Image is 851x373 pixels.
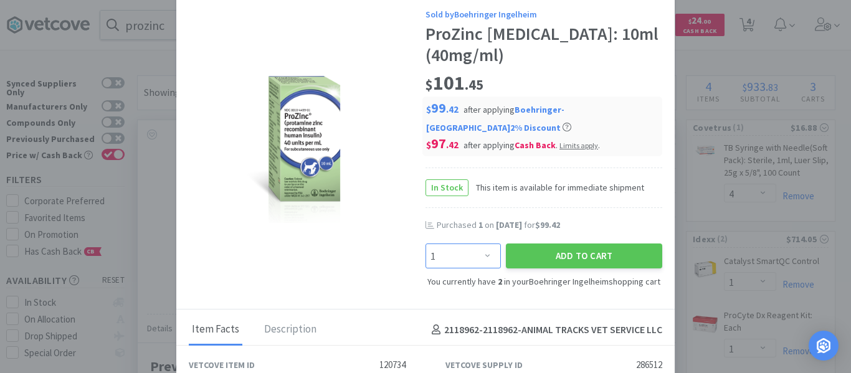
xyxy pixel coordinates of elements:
[515,139,556,151] i: Cash Back
[426,99,459,116] span: 99
[426,104,571,133] span: after applying
[426,103,431,115] span: $
[559,141,598,150] span: Limits apply
[437,219,662,232] div: Purchased on for
[446,103,459,115] span: . 42
[261,314,320,346] div: Description
[446,139,459,151] span: . 42
[445,358,523,372] div: Vetcove Supply ID
[189,358,255,372] div: Vetcove Item ID
[425,76,433,93] span: $
[426,139,431,151] span: $
[468,181,644,194] span: This item is available for immediate shipment
[425,7,662,21] div: Sold by Boehringer Ingelheim
[478,219,483,230] span: 1
[506,243,662,268] button: Add to Cart
[426,180,468,196] span: In Stock
[427,322,662,338] h4: 2118962-2118962 - ANIMAL TRACKS VET SERVICE LLC
[425,70,483,95] span: 101
[809,331,839,361] div: Open Intercom Messenger
[189,314,242,346] div: Item Facts
[636,357,662,372] div: 286512
[379,357,406,372] div: 120734
[464,139,600,151] span: after applying .
[535,219,560,230] span: $99.42
[559,139,600,151] div: .
[496,219,522,230] span: [DATE]
[465,76,483,93] span: . 45
[214,73,401,223] img: bb67e5c0273347e68d269b4872d83cd9_286512.png
[426,135,459,152] span: 97
[498,276,502,287] strong: 2
[425,24,662,65] div: ProZinc [MEDICAL_DATA]: 10ml (40mg/ml)
[425,275,662,288] div: You currently have in your Boehringer Ingelheim shopping cart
